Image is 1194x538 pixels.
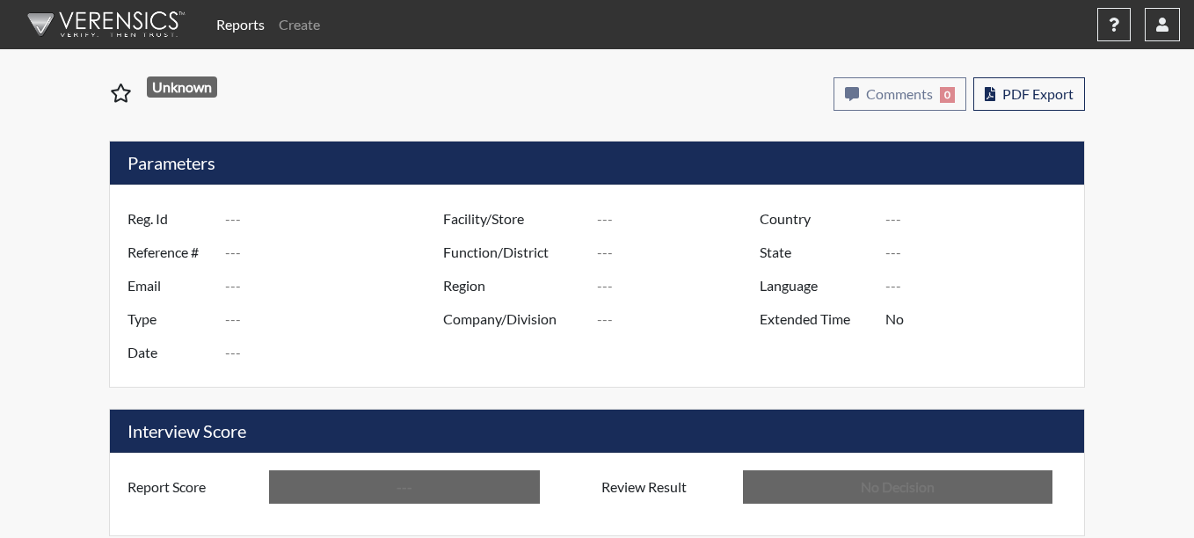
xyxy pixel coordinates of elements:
a: Reports [209,7,272,42]
label: Email [114,269,225,302]
label: Extended Time [746,302,885,336]
label: Region [430,269,597,302]
input: --- [885,236,1080,269]
input: --- [225,269,448,302]
h5: Parameters [110,142,1084,185]
label: Reg. Id [114,202,225,236]
a: Create [272,7,327,42]
label: State [746,236,885,269]
input: --- [885,202,1080,236]
label: Function/District [430,236,597,269]
label: Facility/Store [430,202,597,236]
input: --- [885,269,1080,302]
span: 0 [940,87,955,103]
input: --- [225,202,448,236]
h5: Interview Score [110,410,1084,453]
input: --- [225,302,448,336]
input: No Decision [743,470,1052,504]
span: PDF Export [1002,85,1074,102]
input: --- [597,202,764,236]
input: --- [225,236,448,269]
span: Comments [866,85,933,102]
label: Country [746,202,885,236]
input: --- [885,302,1080,336]
input: --- [225,336,448,369]
span: Unknown [147,76,218,98]
label: Company/Division [430,302,597,336]
input: --- [597,236,764,269]
button: Comments0 [834,77,966,111]
label: Review Result [588,470,743,504]
label: Report Score [114,470,269,504]
input: --- [269,470,540,504]
button: PDF Export [973,77,1085,111]
label: Date [114,336,225,369]
label: Language [746,269,885,302]
label: Reference # [114,236,225,269]
input: --- [597,269,764,302]
input: --- [597,302,764,336]
label: Type [114,302,225,336]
